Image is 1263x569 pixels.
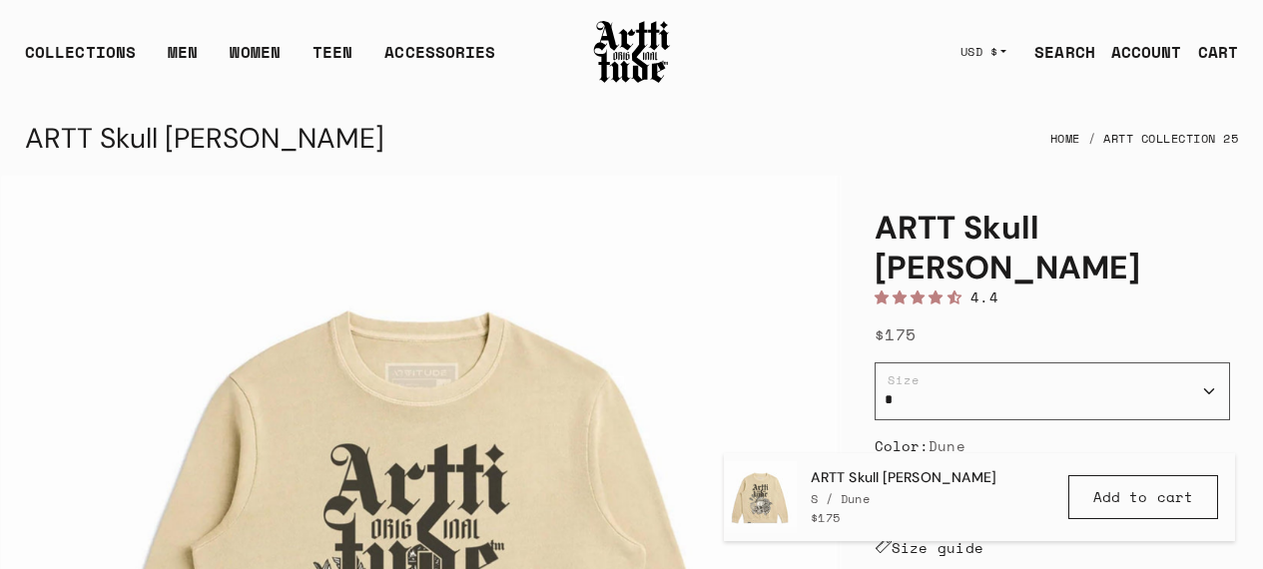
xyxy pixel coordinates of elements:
[929,435,964,456] span: Dune
[875,436,1230,456] div: Color:
[875,322,917,346] span: $175
[230,40,281,80] a: WOMEN
[1093,487,1193,507] span: Add to cart
[970,286,998,307] span: 4.4
[168,40,198,80] a: MEN
[1095,32,1182,72] a: ACCOUNT
[725,461,797,533] img: ARTT Skull Terry Crewneck
[384,40,495,80] div: ACCESSORIES
[811,509,841,526] span: $175
[1103,117,1238,161] a: Artt Collection 25
[1050,117,1080,161] a: Home
[948,30,1019,74] button: USD $
[592,18,672,86] img: Arttitude
[875,537,984,558] a: Size guide
[960,44,998,60] span: USD $
[875,286,971,307] span: 4.38 stars
[25,115,384,163] div: ARTT Skull [PERSON_NAME]
[25,40,136,80] div: COLLECTIONS
[1068,475,1218,519] button: Add to cart
[811,490,996,507] div: S / Dune
[811,468,996,488] span: ARTT Skull [PERSON_NAME]
[875,208,1230,287] h1: ARTT Skull [PERSON_NAME]
[1198,40,1238,64] div: CART
[1182,32,1238,72] a: Open cart
[313,40,352,80] a: TEEN
[9,40,511,80] ul: Main navigation
[1018,32,1095,72] a: SEARCH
